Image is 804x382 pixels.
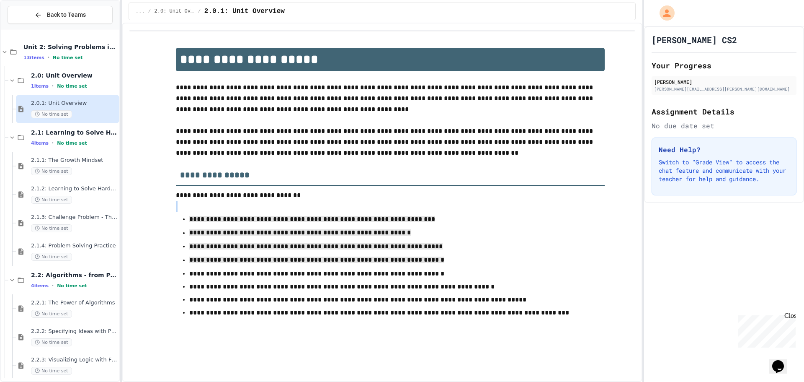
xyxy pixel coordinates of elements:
[652,34,737,46] h1: [PERSON_NAME] CS2
[31,167,72,175] span: No time set
[57,140,87,146] span: No time set
[31,129,118,136] span: 2.1: Learning to Solve Hard Problems
[31,299,118,307] span: 2.2.1: The Power of Algorithms
[31,310,72,318] span: No time set
[659,158,789,183] p: Switch to "Grade View" to access the chat feature and communicate with your teacher for help and ...
[52,83,54,89] span: •
[31,110,72,118] span: No time set
[651,3,677,23] div: My Account
[3,3,58,53] div: Chat with us now!Close
[652,60,796,71] h2: Your Progress
[659,145,789,155] h3: Need Help?
[31,356,118,364] span: 2.2.3: Visualizing Logic with Flowcharts
[652,121,796,131] div: No due date set
[23,55,44,60] span: 13 items
[148,8,151,15] span: /
[654,78,794,86] div: [PERSON_NAME]
[31,72,118,79] span: 2.0: Unit Overview
[31,83,49,89] span: 1 items
[57,83,87,89] span: No time set
[47,10,86,19] span: Back to Teams
[23,43,118,51] span: Unit 2: Solving Problems in Computer Science
[57,283,87,288] span: No time set
[31,214,118,221] span: 2.1.3: Challenge Problem - The Bridge
[31,224,72,232] span: No time set
[31,271,118,279] span: 2.2: Algorithms - from Pseudocode to Flowcharts
[31,196,72,204] span: No time set
[734,312,796,348] iframe: chat widget
[136,8,145,15] span: ...
[155,8,195,15] span: 2.0: Unit Overview
[31,157,118,164] span: 2.1.1: The Growth Mindset
[198,8,201,15] span: /
[31,283,49,288] span: 4 items
[52,140,54,146] span: •
[31,253,72,261] span: No time set
[53,55,83,60] span: No time set
[31,338,72,346] span: No time set
[8,6,113,24] button: Back to Teams
[31,242,118,249] span: 2.1.4: Problem Solving Practice
[654,86,794,92] div: [PERSON_NAME][EMAIL_ADDRESS][PERSON_NAME][DOMAIN_NAME]
[48,54,49,61] span: •
[769,348,796,374] iframe: chat widget
[31,100,118,107] span: 2.0.1: Unit Overview
[52,282,54,289] span: •
[204,6,285,16] span: 2.0.1: Unit Overview
[31,367,72,375] span: No time set
[31,140,49,146] span: 4 items
[652,106,796,117] h2: Assignment Details
[31,185,118,192] span: 2.1.2: Learning to Solve Hard Problems
[31,328,118,335] span: 2.2.2: Specifying Ideas with Pseudocode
